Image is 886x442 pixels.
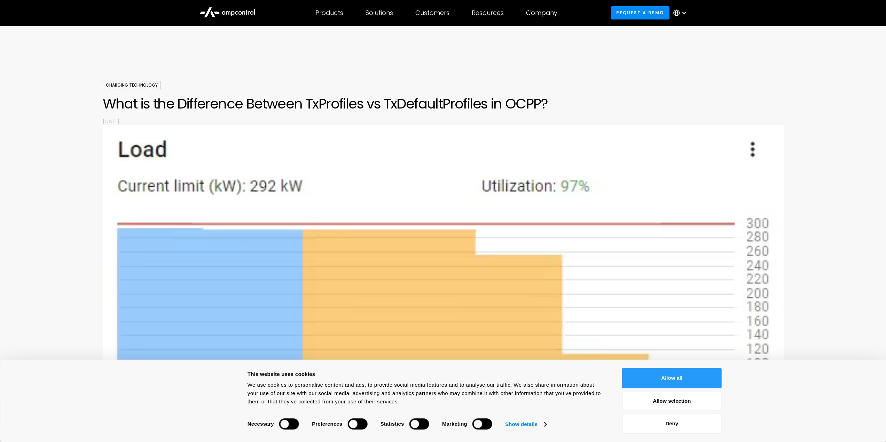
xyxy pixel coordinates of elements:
[472,9,504,17] div: Resources
[442,421,467,427] strong: Marketing
[415,9,449,17] div: Customers
[381,421,404,427] strong: Statistics
[526,9,557,17] div: Company
[103,118,784,125] p: [DATE]
[622,368,722,388] button: Allow all
[312,421,342,427] strong: Preferences
[248,381,606,406] div: We use cookies to personalise content and ads, to provide social media features and to analyse ou...
[315,9,343,17] div: Products
[505,419,546,429] a: Show details
[622,413,722,434] button: Deny
[622,391,722,411] button: Allow selection
[366,9,393,17] div: Solutions
[248,370,606,378] div: This website uses cookies
[248,421,274,427] strong: Necessary
[103,95,784,112] h1: What is the Difference Between TxProfiles vs TxDefaultProfiles in OCPP?
[611,6,669,19] a: Request a demo
[103,81,161,89] div: Charging Technology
